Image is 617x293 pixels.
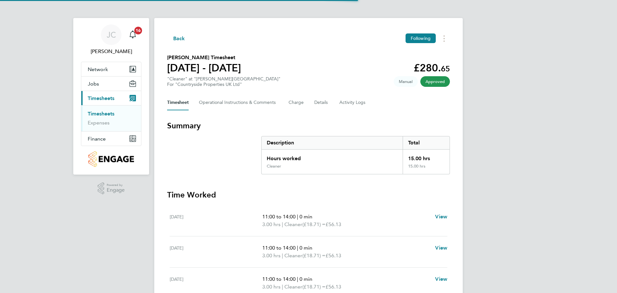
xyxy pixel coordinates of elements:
span: 11:00 to 14:00 [262,245,296,251]
nav: Main navigation [73,18,149,175]
span: £56.13 [326,221,341,227]
span: Network [88,66,108,72]
span: Following [411,35,431,41]
span: Powered by [107,182,125,188]
button: Jobs [81,77,141,91]
span: 3.00 hrs [262,221,281,227]
div: Description [262,136,403,149]
a: 16 [126,24,139,45]
h3: Summary [167,121,450,131]
span: Timesheets [88,95,114,101]
h1: [DATE] - [DATE] [167,61,241,74]
span: 0 min [300,245,312,251]
div: Summary [261,136,450,174]
span: 3.00 hrs [262,252,281,259]
span: | [297,276,298,282]
button: Charge [289,95,304,110]
h3: Time Worked [167,190,450,200]
span: £56.13 [326,284,341,290]
div: Timesheets [81,105,141,131]
span: View [435,214,447,220]
span: | [297,245,298,251]
button: Network [81,62,141,76]
span: | [297,214,298,220]
span: View [435,276,447,282]
div: "Cleaner" at "[PERSON_NAME][GEOGRAPHIC_DATA]" [167,76,281,87]
button: Activity Logs [339,95,366,110]
span: 65 [441,64,450,73]
span: Cleaner [284,252,302,260]
button: Following [406,33,436,43]
button: Finance [81,132,141,146]
span: Back [173,35,185,42]
span: (£18.71) = [302,252,326,259]
span: (£18.71) = [302,284,326,290]
a: Timesheets [88,111,114,117]
span: 0 min [300,276,312,282]
a: JC[PERSON_NAME] [81,24,141,55]
button: Back [167,34,185,42]
span: 3.00 hrs [262,284,281,290]
span: JC [107,31,116,39]
span: | [282,284,283,290]
span: 11:00 to 14:00 [262,214,296,220]
span: Engage [107,188,125,193]
span: View [435,245,447,251]
span: This timesheet has been approved. [420,76,450,87]
div: 15.00 hrs [403,164,450,174]
div: [DATE] [170,244,262,260]
div: Total [403,136,450,149]
a: View [435,275,447,283]
span: This timesheet was manually created. [394,76,418,87]
button: Timesheets [81,91,141,105]
button: Timesheet [167,95,189,110]
div: For "Countryside Properties UK Ltd" [167,82,281,87]
span: | [282,221,283,227]
a: View [435,213,447,221]
span: Jayne Cadman [81,48,141,55]
span: 0 min [300,214,312,220]
span: Cleaner [284,221,302,228]
a: Expenses [88,120,110,126]
button: Operational Instructions & Comments [199,95,278,110]
span: Finance [88,136,106,142]
span: | [282,252,283,259]
span: 11:00 to 14:00 [262,276,296,282]
button: Timesheets Menu [438,33,450,43]
img: countryside-properties-logo-retina.png [88,151,134,167]
div: [DATE] [170,275,262,291]
a: Powered byEngage [98,182,125,195]
app-decimal: £280. [414,62,450,74]
a: View [435,244,447,252]
span: £56.13 [326,252,341,259]
div: [DATE] [170,213,262,228]
div: 15.00 hrs [403,150,450,164]
div: Hours worked [262,150,403,164]
h2: [PERSON_NAME] Timesheet [167,54,241,61]
span: (£18.71) = [302,221,326,227]
span: 16 [134,27,142,34]
span: Cleaner [284,283,302,291]
div: Cleaner [267,164,281,169]
button: Details [314,95,329,110]
a: Go to home page [81,151,141,167]
span: Jobs [88,81,99,87]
